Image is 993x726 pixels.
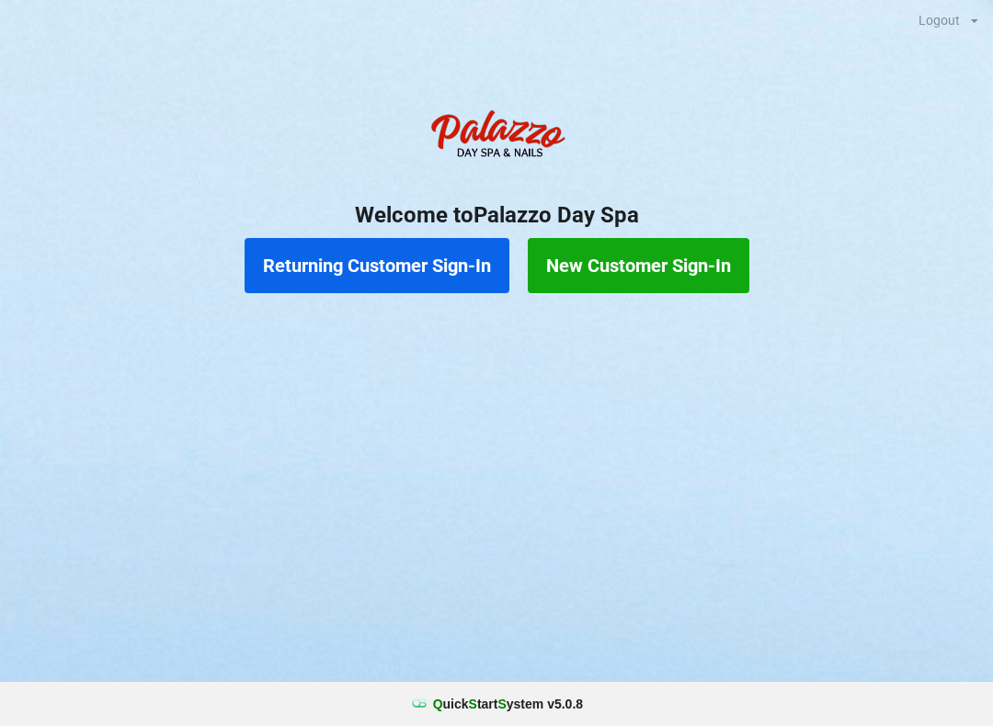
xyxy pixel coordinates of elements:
[410,695,428,713] img: favicon.ico
[919,14,960,27] div: Logout
[469,697,477,711] span: S
[497,697,506,711] span: S
[528,238,749,293] button: New Customer Sign-In
[423,100,570,174] img: PalazzoDaySpaNails-Logo.png
[433,697,443,711] span: Q
[245,238,509,293] button: Returning Customer Sign-In
[433,695,583,713] b: uick tart ystem v 5.0.8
